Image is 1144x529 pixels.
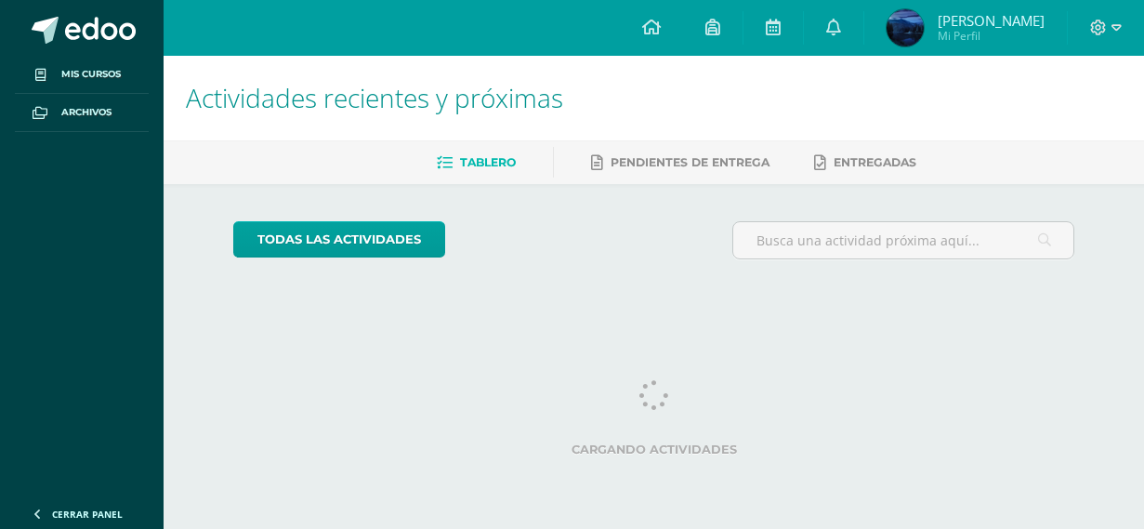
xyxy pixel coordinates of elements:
a: Mis cursos [15,56,149,94]
a: Tablero [437,148,516,178]
span: Cerrar panel [52,508,123,521]
span: Entregadas [834,155,916,169]
span: Actividades recientes y próximas [186,80,563,115]
a: Pendientes de entrega [591,148,769,178]
span: Mis cursos [61,67,121,82]
img: 0bb3a6bc18bdef40c4ee58a957f3c93d.png [887,9,924,46]
span: Pendientes de entrega [611,155,769,169]
span: Mi Perfil [938,28,1045,44]
label: Cargando actividades [233,443,1074,456]
input: Busca una actividad próxima aquí... [733,222,1073,258]
a: todas las Actividades [233,221,445,258]
span: Archivos [61,105,112,120]
a: Entregadas [814,148,916,178]
span: Tablero [460,155,516,169]
a: Archivos [15,94,149,132]
span: [PERSON_NAME] [938,11,1045,30]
